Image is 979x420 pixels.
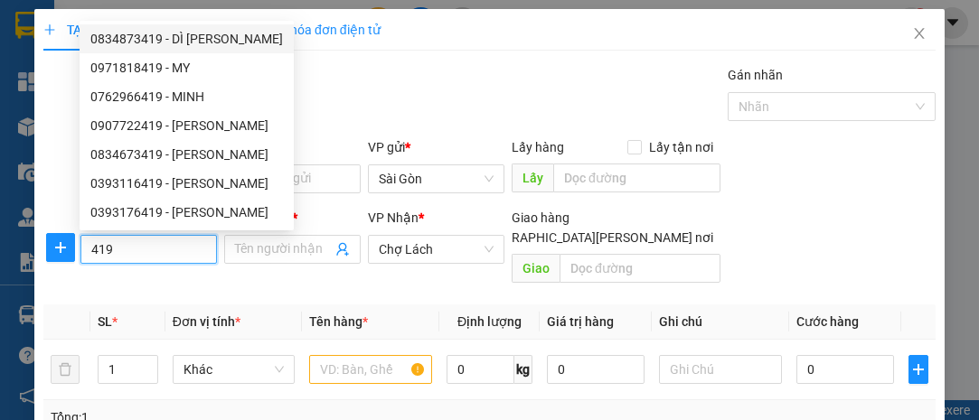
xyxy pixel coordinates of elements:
span: Giá trị hàng [547,314,614,329]
input: Ghi Chú [659,355,782,384]
span: plus [909,362,927,377]
span: Giao [512,254,560,283]
span: Lấy hàng [512,140,564,154]
div: 0393176419 - NGHĨA [80,198,294,227]
div: 0834673419 - [PERSON_NAME] [90,145,283,164]
span: Tên hàng [309,314,368,329]
input: 0 [547,355,645,384]
div: 0762966419 - MINH [80,82,294,111]
span: CC : [170,99,195,118]
button: Close [894,9,945,60]
span: SL [191,129,215,154]
div: 20.000 [170,95,330,120]
span: Chợ Lách [379,236,494,263]
div: 0907714442 [173,59,328,84]
span: TẠO ĐƠN HÀNG [43,23,161,37]
span: VP Nhận [368,210,419,225]
div: Sài Gòn [15,15,160,37]
div: 0971818419 - MY [90,58,283,78]
span: Yêu cầu xuất hóa đơn điện tử [190,23,381,37]
div: VP gửi [368,137,504,157]
input: Dọc đường [560,254,720,283]
button: delete [51,355,80,384]
span: [GEOGRAPHIC_DATA][PERSON_NAME] nơi [466,228,720,247]
input: Dọc đường [553,163,720,192]
span: close [912,26,927,41]
div: 0834873419 - DÌ [PERSON_NAME] [90,29,283,49]
th: Ghi chú [652,304,789,340]
span: Lấy tận nơi [642,137,720,157]
span: plus [47,240,74,255]
span: SL [98,314,112,329]
span: Khác [184,356,285,383]
button: plus [46,233,75,262]
div: Chợ Lách [173,15,328,37]
div: 0971818419 - MY [80,53,294,82]
button: plus [908,355,928,384]
div: Tên hàng: THUỐC ( : 1 ) [15,131,328,154]
span: up [143,359,154,369]
span: Decrease Value [137,369,157,383]
div: 0834673419 - QUYÊN [80,140,294,169]
span: Gửi: [15,17,43,36]
span: kg [514,355,532,384]
div: 0393116419 - [PERSON_NAME] [90,173,283,193]
span: user-add [335,242,350,257]
span: Increase Value [137,356,157,369]
span: Lấy [512,163,553,192]
div: 0393176419 - [PERSON_NAME] [90,202,283,222]
div: 0762966419 - MINH [90,87,283,107]
div: 0834873419 - DÌ UYÊN [80,24,294,53]
div: 0907722419 - [PERSON_NAME] [90,116,283,135]
label: Gán nhãn [728,68,783,82]
span: plus [43,23,56,36]
span: down [143,371,154,382]
span: Giao hàng [512,210,570,225]
div: 0907722419 - DUNG [80,111,294,140]
span: Định lượng [457,314,522,329]
span: Cước hàng [796,314,859,329]
span: Sài Gòn [379,165,494,192]
span: Đơn vị tính [173,314,240,329]
div: CHÚ BÌNH [173,37,328,59]
input: VD: Bàn, Ghế [309,355,432,384]
div: 0393116419 - NGHĨA [80,169,294,198]
span: Nhận: [173,17,216,36]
